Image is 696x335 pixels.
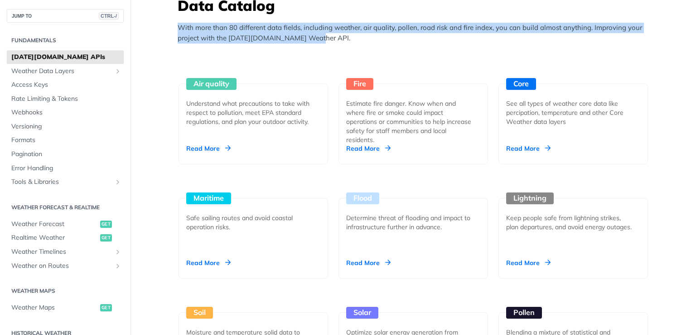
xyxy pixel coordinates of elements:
[346,99,473,144] div: Estimate fire danger. Know when and where fire or smoke could impact operations or communities to...
[495,50,652,164] a: Core See all types of weather core data like percipation, temperature and other Core Weather data...
[178,23,653,43] p: With more than 80 different data fields, including weather, air quality, pollen, road risk and fi...
[7,9,124,23] button: JUMP TOCTRL-/
[506,213,633,232] div: Keep people safe from lightning strikes, plan departures, and avoid energy outages.
[346,192,379,204] div: Flood
[11,67,112,76] span: Weather Data Layers
[11,303,98,312] span: Weather Maps
[7,203,124,212] h2: Weather Forecast & realtime
[186,307,213,319] div: Soil
[11,53,121,62] span: [DATE][DOMAIN_NAME] APIs
[7,78,124,92] a: Access Keys
[346,213,473,232] div: Determine threat of flooding and impact to infrastructure further in advance.
[7,148,124,161] a: Pagination
[7,301,124,315] a: Weather Mapsget
[346,258,391,267] div: Read More
[114,178,121,186] button: Show subpages for Tools & Libraries
[11,261,112,271] span: Weather on Routes
[175,50,332,164] a: Air quality Understand what precautions to take with respect to pollution, meet EPA standard regu...
[335,164,492,279] a: Flood Determine threat of flooding and impact to infrastructure further in advance. Read More
[11,136,121,145] span: Formats
[506,78,536,90] div: Core
[346,144,391,153] div: Read More
[7,64,124,78] a: Weather Data LayersShow subpages for Weather Data Layers
[11,122,121,131] span: Versioning
[186,213,313,232] div: Safe sailing routes and avoid coastal operation risks.
[114,248,121,256] button: Show subpages for Weather Timelines
[186,99,313,126] div: Understand what precautions to take with respect to pollution, meet EPA standard regulations, and...
[346,78,373,90] div: Fire
[11,108,121,117] span: Webhooks
[7,287,124,295] h2: Weather Maps
[99,12,119,20] span: CTRL-/
[7,217,124,231] a: Weather Forecastget
[11,220,98,229] span: Weather Forecast
[186,258,231,267] div: Read More
[100,234,112,241] span: get
[11,80,121,89] span: Access Keys
[7,231,124,245] a: Realtime Weatherget
[506,99,633,126] div: See all types of weather core data like percipation, temperature and other Core Weather data layers
[100,304,112,311] span: get
[114,68,121,75] button: Show subpages for Weather Data Layers
[11,164,121,173] span: Error Handling
[7,36,124,44] h2: Fundamentals
[100,221,112,228] span: get
[7,259,124,273] a: Weather on RoutesShow subpages for Weather on Routes
[186,192,231,204] div: Maritime
[7,120,124,133] a: Versioning
[7,175,124,189] a: Tools & LibrariesShow subpages for Tools & Libraries
[506,258,551,267] div: Read More
[11,177,112,187] span: Tools & Libraries
[11,94,121,103] span: Rate Limiting & Tokens
[346,307,378,319] div: Solar
[7,162,124,175] a: Error Handling
[186,144,231,153] div: Read More
[335,50,492,164] a: Fire Estimate fire danger. Know when and where fire or smoke could impact operations or communiti...
[11,247,112,256] span: Weather Timelines
[506,192,554,204] div: Lightning
[175,164,332,279] a: Maritime Safe sailing routes and avoid coastal operation risks. Read More
[7,92,124,106] a: Rate Limiting & Tokens
[7,50,124,64] a: [DATE][DOMAIN_NAME] APIs
[7,133,124,147] a: Formats
[495,164,652,279] a: Lightning Keep people safe from lightning strikes, plan departures, and avoid energy outages. Rea...
[11,150,121,159] span: Pagination
[506,144,551,153] div: Read More
[7,106,124,119] a: Webhooks
[186,78,237,90] div: Air quality
[506,307,542,319] div: Pollen
[7,245,124,259] a: Weather TimelinesShow subpages for Weather Timelines
[11,233,98,242] span: Realtime Weather
[114,262,121,270] button: Show subpages for Weather on Routes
